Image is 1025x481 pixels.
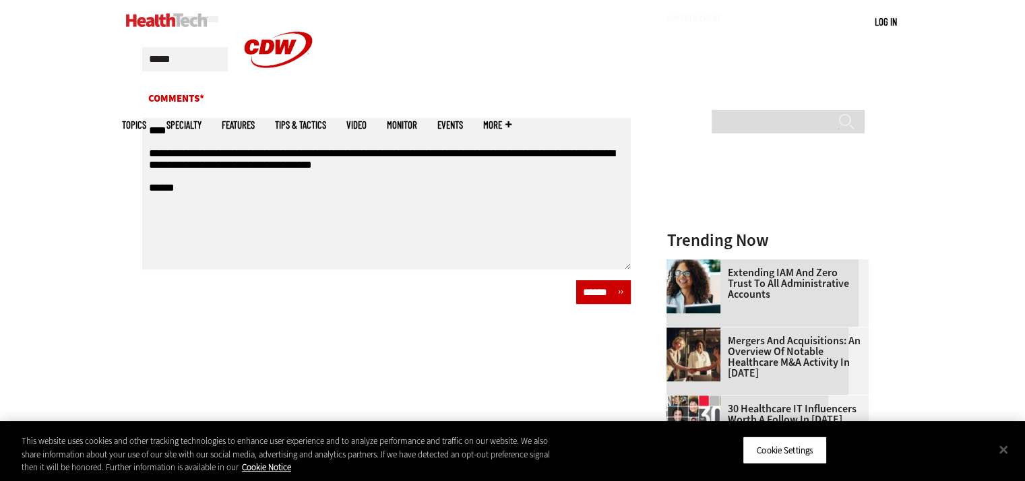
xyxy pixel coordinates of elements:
[126,13,208,27] img: Home
[387,120,417,130] a: MonITor
[222,120,255,130] a: Features
[666,327,720,381] img: business leaders shake hands in conference room
[666,395,720,449] img: collage of influencers
[666,327,727,338] a: business leaders shake hands in conference room
[666,28,869,196] iframe: advertisement
[275,120,326,130] a: Tips & Tactics
[242,461,291,473] a: More information about your privacy
[228,89,329,103] a: CDW
[666,259,720,313] img: Administrative assistant
[666,232,869,249] h3: Trending Now
[483,120,511,130] span: More
[875,15,897,28] a: Log in
[346,120,367,130] a: Video
[666,335,861,379] a: Mergers and Acquisitions: An Overview of Notable Healthcare M&A Activity in [DATE]
[437,120,463,130] a: Events
[875,15,897,29] div: User menu
[666,267,861,300] a: Extending IAM and Zero Trust to All Administrative Accounts
[666,404,861,425] a: 30 Healthcare IT Influencers Worth a Follow in [DATE]
[666,259,727,270] a: Administrative assistant
[22,435,564,474] div: This website uses cookies and other tracking technologies to enhance user experience and to analy...
[666,395,727,406] a: collage of influencers
[989,435,1018,464] button: Close
[122,120,146,130] span: Topics
[743,436,827,464] button: Cookie Settings
[166,120,201,130] span: Specialty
